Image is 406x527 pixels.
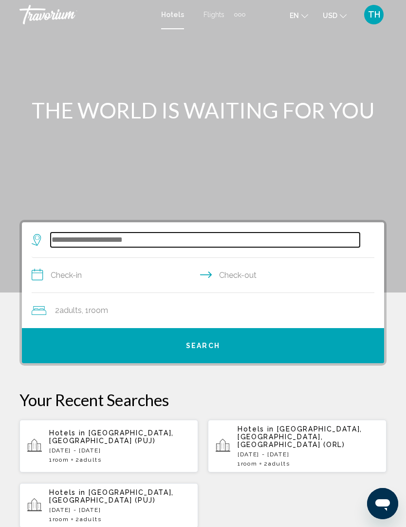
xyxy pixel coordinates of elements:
[49,516,69,523] span: 1
[49,456,69,463] span: 1
[290,8,308,22] button: Change language
[49,488,86,496] span: Hotels in
[367,488,398,519] iframe: Button to launch messaging window
[238,425,362,449] span: [GEOGRAPHIC_DATA], [GEOGRAPHIC_DATA], [GEOGRAPHIC_DATA] (ORL)
[268,460,290,467] span: Adults
[82,304,108,317] span: , 1
[161,11,184,19] a: Hotels
[234,7,245,22] button: Extra navigation items
[20,98,386,123] h1: THE WORLD IS WAITING FOR YOU
[186,342,220,350] span: Search
[323,8,347,22] button: Change currency
[368,10,380,20] span: TH
[22,293,384,328] button: Travelers: 2 adults, 0 children
[19,5,151,24] a: Travorium
[22,222,384,363] div: Search widget
[49,447,190,454] p: [DATE] - [DATE]
[238,451,379,458] p: [DATE] - [DATE]
[59,306,82,315] span: Adults
[19,390,387,410] p: Your Recent Searches
[208,419,387,473] button: Hotels in [GEOGRAPHIC_DATA], [GEOGRAPHIC_DATA], [GEOGRAPHIC_DATA] (ORL)[DATE] - [DATE]1Room2Adults
[75,516,101,523] span: 2
[32,258,374,293] button: Check in and out dates
[80,516,101,523] span: Adults
[264,460,290,467] span: 2
[22,328,384,363] button: Search
[55,304,82,317] span: 2
[361,4,387,25] button: User Menu
[241,460,258,467] span: Room
[53,456,69,463] span: Room
[49,429,86,437] span: Hotels in
[238,460,257,467] span: 1
[49,429,174,445] span: [GEOGRAPHIC_DATA], [GEOGRAPHIC_DATA] (PUJ)
[80,456,101,463] span: Adults
[323,12,337,20] span: USD
[75,456,101,463] span: 2
[238,425,274,433] span: Hotels in
[290,12,299,20] span: en
[203,11,224,19] a: Flights
[19,419,198,473] button: Hotels in [GEOGRAPHIC_DATA], [GEOGRAPHIC_DATA] (PUJ)[DATE] - [DATE]1Room2Adults
[49,507,190,513] p: [DATE] - [DATE]
[49,488,174,504] span: [GEOGRAPHIC_DATA], [GEOGRAPHIC_DATA] (PUJ)
[53,516,69,523] span: Room
[89,306,108,315] span: Room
